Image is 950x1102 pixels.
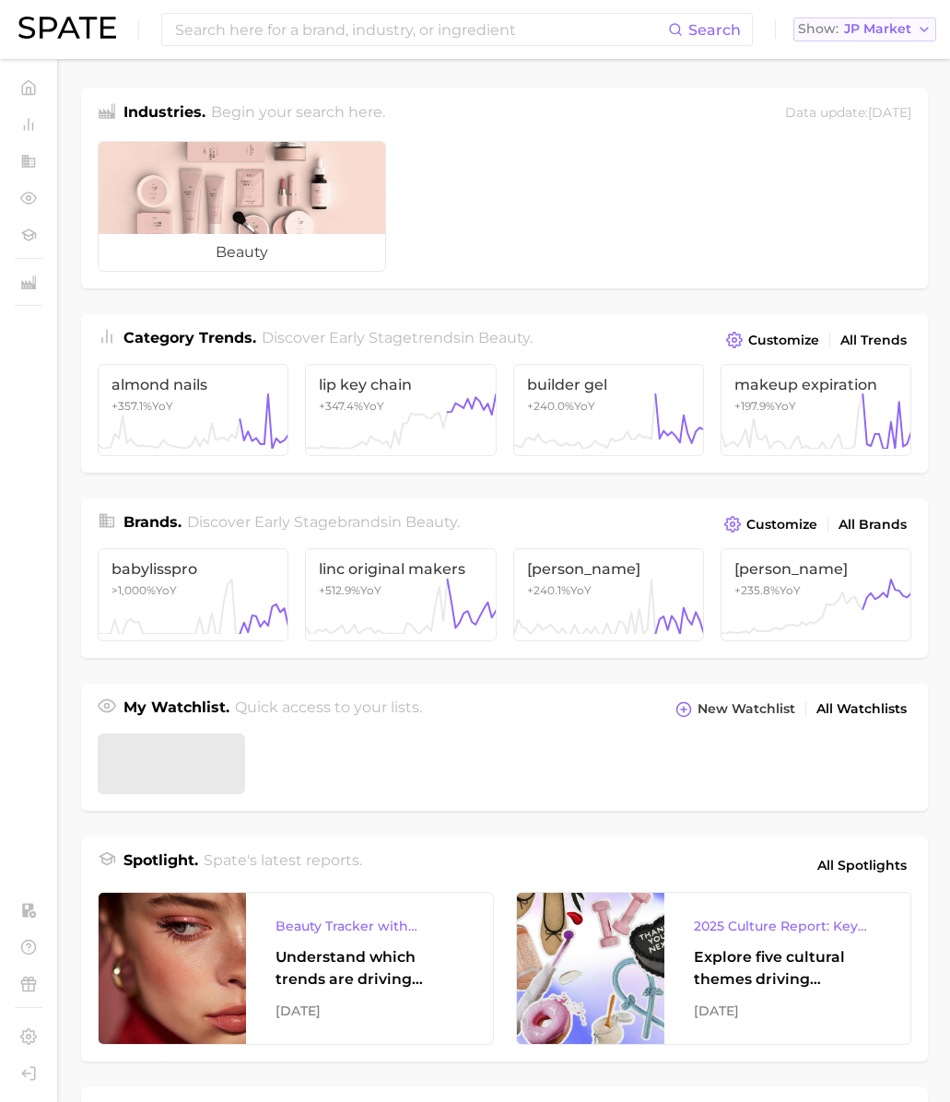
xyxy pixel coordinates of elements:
[836,328,911,353] a: All Trends
[721,327,824,353] button: Customize
[111,583,156,597] span: >1,000%
[187,513,460,531] span: Discover Early Stage brands in .
[813,850,911,881] a: All Spotlights
[734,583,801,597] span: +235.8% YoY
[513,548,704,640] a: [PERSON_NAME]+240.1%YoY
[98,892,494,1045] a: Beauty Tracker with Popularity IndexUnderstand which trends are driving engagement across platfor...
[734,560,897,578] span: [PERSON_NAME]
[671,697,800,722] button: New Watchlist
[123,697,229,722] h1: My Watchlist.
[834,512,911,537] a: All Brands
[527,376,690,393] span: builder gel
[98,548,288,640] a: babylisspro>1,000%YoY
[516,892,912,1045] a: 2025 Culture Report: Key Themes That Are Shaping Consumer DemandExplore five cultural themes driv...
[18,17,116,39] img: SPATE
[721,548,911,640] a: [PERSON_NAME]+235.8%YoY
[276,946,463,991] div: Understand which trends are driving engagement across platforms in the skin, hair, makeup, and fr...
[111,399,173,413] span: +357.1% YoY
[734,399,796,413] span: +197.9% YoY
[844,24,911,34] span: JP Market
[305,548,496,640] a: linc original makers+512.9%YoY
[798,24,839,34] span: Show
[812,697,911,721] a: All Watchlists
[785,101,911,126] div: Data update: [DATE]
[98,364,288,456] a: almond nails+357.1%YoY
[405,513,457,531] span: beauty
[527,560,690,578] span: [PERSON_NAME]
[527,399,595,413] span: +240.0% YoY
[688,21,741,39] span: Search
[746,517,817,533] span: Customize
[98,141,386,272] a: beauty
[204,850,362,881] h2: Spate's latest reports.
[262,329,533,346] span: Discover Early Stage trends in .
[123,329,256,346] span: Category Trends .
[817,854,907,876] span: All Spotlights
[694,915,882,937] div: 2025 Culture Report: Key Themes That Are Shaping Consumer Demand
[276,915,463,937] div: Beauty Tracker with Popularity Index
[123,101,205,126] h1: Industries.
[319,399,384,413] span: +347.4% YoY
[698,701,795,717] span: New Watchlist
[123,850,198,881] h1: Spotlight.
[527,583,592,597] span: +240.1% YoY
[513,364,704,456] a: builder gel+240.0%YoY
[734,376,897,393] span: makeup expiration
[111,583,177,597] span: YoY
[15,1060,42,1087] a: Log out. Currently logged in with e-mail yumi.toki@spate.nyc.
[721,364,911,456] a: makeup expiration+197.9%YoY
[720,511,822,537] button: Customize
[793,18,936,41] button: ShowJP Market
[305,364,496,456] a: lip key chain+347.4%YoY
[111,376,275,393] span: almond nails
[839,517,907,533] span: All Brands
[319,583,381,597] span: +512.9% YoY
[276,1000,463,1022] div: [DATE]
[211,101,385,126] h2: Begin your search here.
[816,701,907,717] span: All Watchlists
[840,333,907,348] span: All Trends
[694,946,882,991] div: Explore five cultural themes driving influence across beauty, food, and pop culture.
[319,376,482,393] span: lip key chain
[235,697,422,722] h2: Quick access to your lists.
[478,329,530,346] span: beauty
[173,14,668,45] input: Search here for a brand, industry, or ingredient
[111,560,275,578] span: babylisspro
[123,513,182,531] span: Brands .
[748,333,819,348] span: Customize
[694,1000,882,1022] div: [DATE]
[99,234,385,271] span: beauty
[319,560,482,578] span: linc original makers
